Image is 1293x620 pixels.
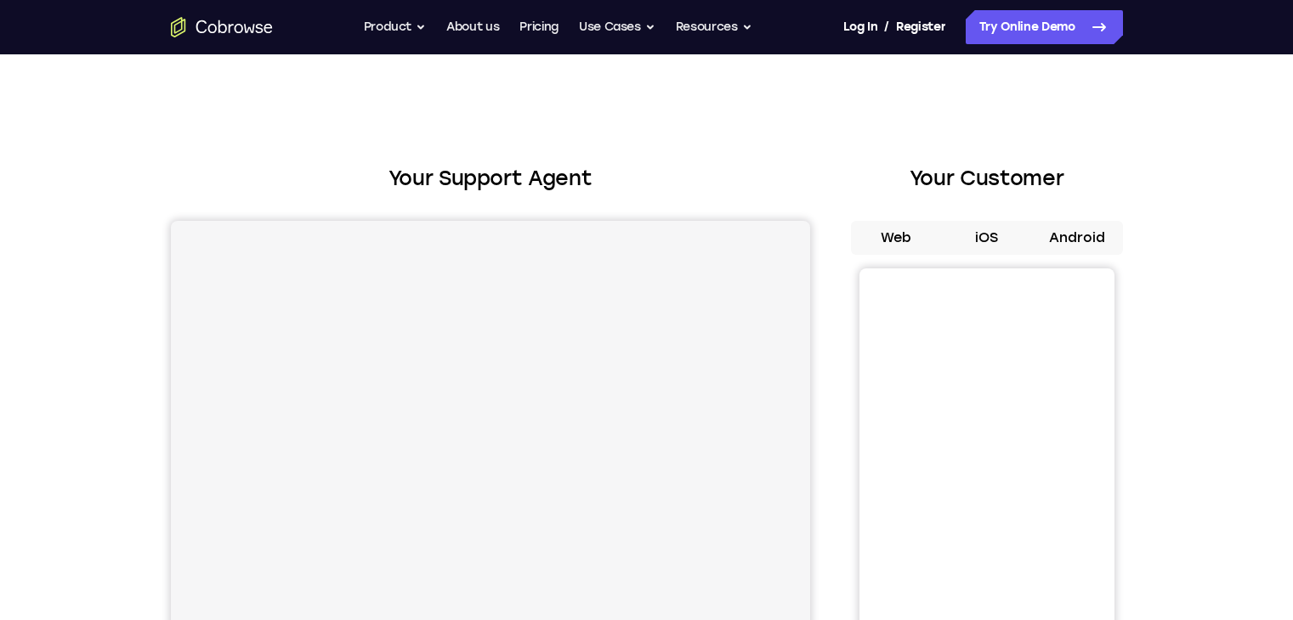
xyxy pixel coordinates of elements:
a: Pricing [519,10,559,44]
a: Try Online Demo [966,10,1123,44]
h2: Your Support Agent [171,163,810,194]
button: Web [851,221,942,255]
a: Go to the home page [171,17,273,37]
a: About us [446,10,499,44]
button: iOS [941,221,1032,255]
button: Resources [676,10,752,44]
span: / [884,17,889,37]
a: Log In [843,10,877,44]
h2: Your Customer [851,163,1123,194]
button: Android [1032,221,1123,255]
button: Use Cases [579,10,655,44]
button: Product [364,10,427,44]
a: Register [896,10,945,44]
